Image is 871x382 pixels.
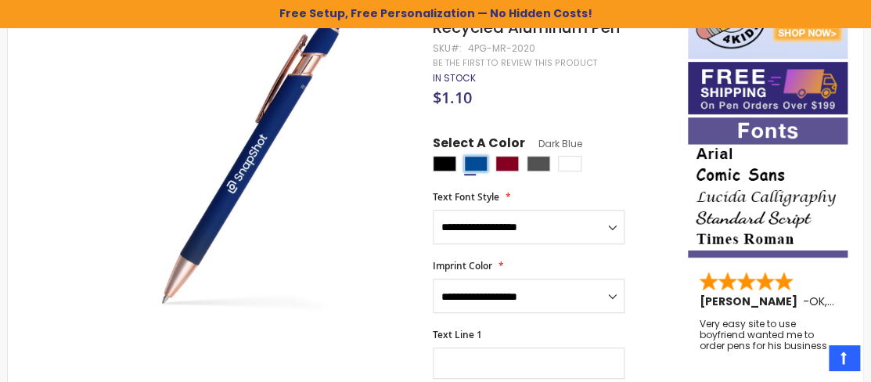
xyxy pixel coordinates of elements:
[433,135,525,156] span: Select A Color
[688,62,848,114] img: Free shipping on orders over $199
[433,41,462,55] strong: SKU
[433,328,482,341] span: Text Line 1
[433,259,492,272] span: Imprint Color
[433,71,476,85] span: In stock
[433,57,597,69] a: Be the first to review this product
[527,156,550,171] div: Gunmetal
[688,117,848,258] img: font-personalization-examples
[495,156,519,171] div: Burgundy
[699,294,802,309] span: [PERSON_NAME]
[742,340,871,382] iframe: Google Customer Reviews
[808,294,824,309] span: OK
[433,87,472,108] span: $1.10
[525,137,582,150] span: Dark Blue
[433,72,476,85] div: Availability
[558,156,581,171] div: White
[433,190,499,204] span: Text Font Style
[464,156,488,171] div: Dark Blue
[699,319,836,352] div: Very easy site to use boyfriend wanted me to order pens for his business
[433,156,456,171] div: Black
[468,42,535,55] div: 4PG-MR-2020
